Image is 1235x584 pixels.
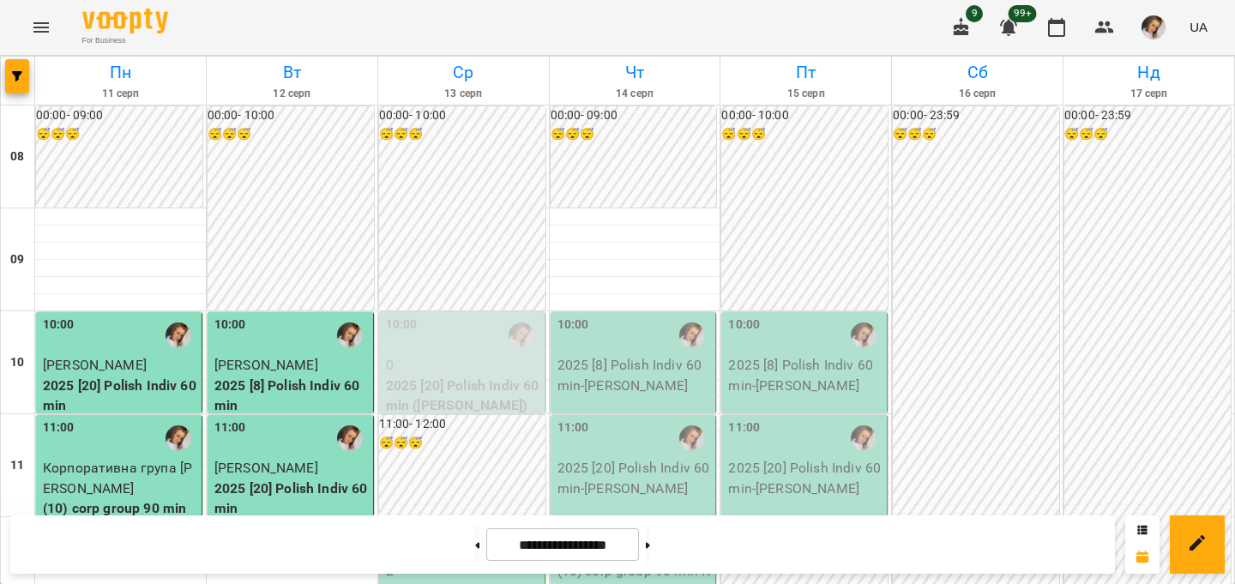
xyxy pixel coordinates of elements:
[82,9,168,33] img: Voopty Logo
[166,322,191,348] img: Трушевська Саша (п)
[679,322,705,348] img: Трушевська Саша (п)
[214,460,318,476] span: [PERSON_NAME]
[551,125,717,144] h6: 😴😴😴
[337,322,363,348] img: Трушевська Саша (п)
[551,106,717,125] h6: 00:00 - 09:00
[43,418,75,437] label: 11:00
[1064,125,1231,144] h6: 😴😴😴
[214,357,318,373] span: [PERSON_NAME]
[557,355,713,395] p: 2025 [8] Polish Indiv 60 min - [PERSON_NAME]
[10,250,24,269] h6: 09
[214,418,246,437] label: 11:00
[721,125,888,144] h6: 😴😴😴
[386,376,541,416] p: 2025 [20] Polish Indiv 60 min ([PERSON_NAME])
[723,59,889,86] h6: Пт
[1064,106,1231,125] h6: 00:00 - 23:59
[38,86,203,102] h6: 11 серп
[557,418,589,437] label: 11:00
[21,7,62,48] button: Menu
[895,59,1060,86] h6: Сб
[679,425,705,451] img: Трушевська Саша (п)
[10,148,24,166] h6: 08
[214,376,370,416] p: 2025 [8] Polish Indiv 60 min
[381,59,546,86] h6: Ср
[851,425,877,451] img: Трушевська Саша (п)
[208,125,374,144] h6: 😴😴😴
[728,355,883,395] p: 2025 [8] Polish Indiv 60 min - [PERSON_NAME]
[721,106,888,125] h6: 00:00 - 10:00
[337,425,363,451] img: Трушевська Саша (п)
[557,316,589,334] label: 10:00
[723,86,889,102] h6: 15 серп
[1142,15,1166,39] img: ca64c4ce98033927e4211a22b84d869f.JPG
[381,86,546,102] h6: 13 серп
[379,434,545,453] h6: 😴😴😴
[214,479,370,519] p: 2025 [20] Polish Indiv 60 min
[43,357,147,373] span: [PERSON_NAME]
[10,456,24,475] h6: 11
[36,106,202,125] h6: 00:00 - 09:00
[379,125,545,144] h6: 😴😴😴
[552,59,718,86] h6: Чт
[557,458,713,498] p: 2025 [20] Polish Indiv 60 min - [PERSON_NAME]
[728,458,883,498] p: 2025 [20] Polish Indiv 60 min - [PERSON_NAME]
[43,316,75,334] label: 10:00
[728,316,760,334] label: 10:00
[509,322,534,348] img: Трушевська Саша (п)
[386,316,418,334] label: 10:00
[38,59,203,86] h6: Пн
[1190,18,1208,36] span: UA
[43,460,192,497] span: Корпоративна група [PERSON_NAME]
[966,5,983,22] span: 9
[43,498,198,519] p: (10) corp group 90 min
[895,86,1060,102] h6: 16 серп
[166,425,191,451] img: Трушевська Саша (п)
[36,125,202,144] h6: 😴😴😴
[893,125,1059,144] h6: 😴😴😴
[82,35,168,46] span: For Business
[1066,86,1232,102] h6: 17 серп
[209,86,375,102] h6: 12 серп
[1183,11,1214,43] button: UA
[379,106,545,125] h6: 00:00 - 10:00
[379,415,545,434] h6: 11:00 - 12:00
[214,316,246,334] label: 10:00
[1066,59,1232,86] h6: Нд
[851,322,877,348] img: Трушевська Саша (п)
[552,86,718,102] h6: 14 серп
[728,418,760,437] label: 11:00
[10,353,24,372] h6: 10
[386,355,541,376] p: 0
[893,106,1059,125] h6: 00:00 - 23:59
[1009,5,1037,22] span: 99+
[209,59,375,86] h6: Вт
[43,376,198,416] p: 2025 [20] Polish Indiv 60 min
[208,106,374,125] h6: 00:00 - 10:00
